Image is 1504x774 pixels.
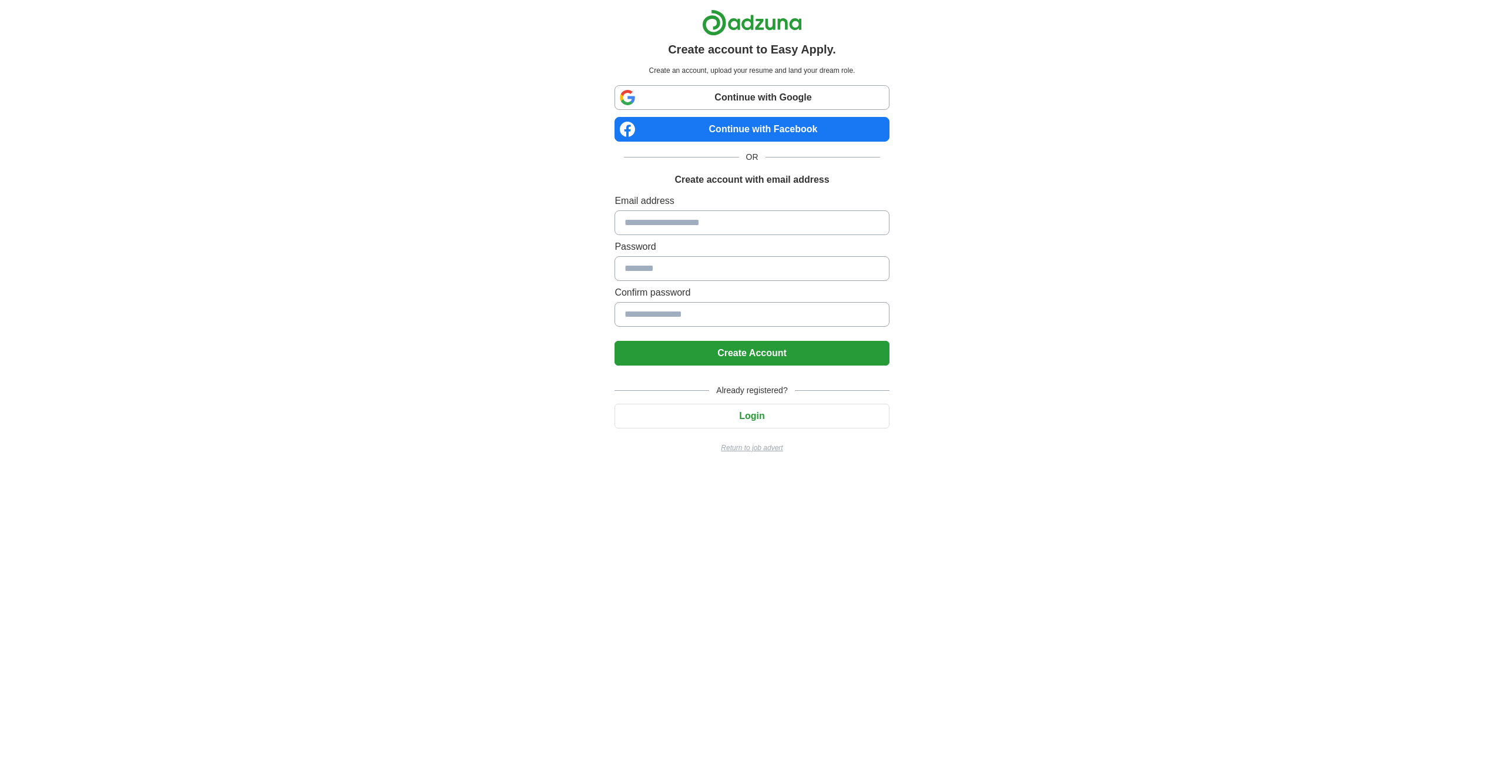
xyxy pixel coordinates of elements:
a: Return to job advert [615,443,889,453]
button: Create Account [615,341,889,366]
h1: Create account to Easy Apply. [668,41,836,58]
h1: Create account with email address [674,173,829,187]
p: Create an account, upload your resume and land your dream role. [617,65,887,76]
img: Adzuna logo [702,9,802,36]
label: Password [615,240,889,254]
span: OR [739,151,766,163]
a: Continue with Google [615,85,889,110]
span: Already registered? [709,384,794,397]
label: Email address [615,194,889,208]
label: Confirm password [615,286,889,300]
button: Login [615,404,889,428]
a: Login [615,411,889,421]
a: Continue with Facebook [615,117,889,142]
